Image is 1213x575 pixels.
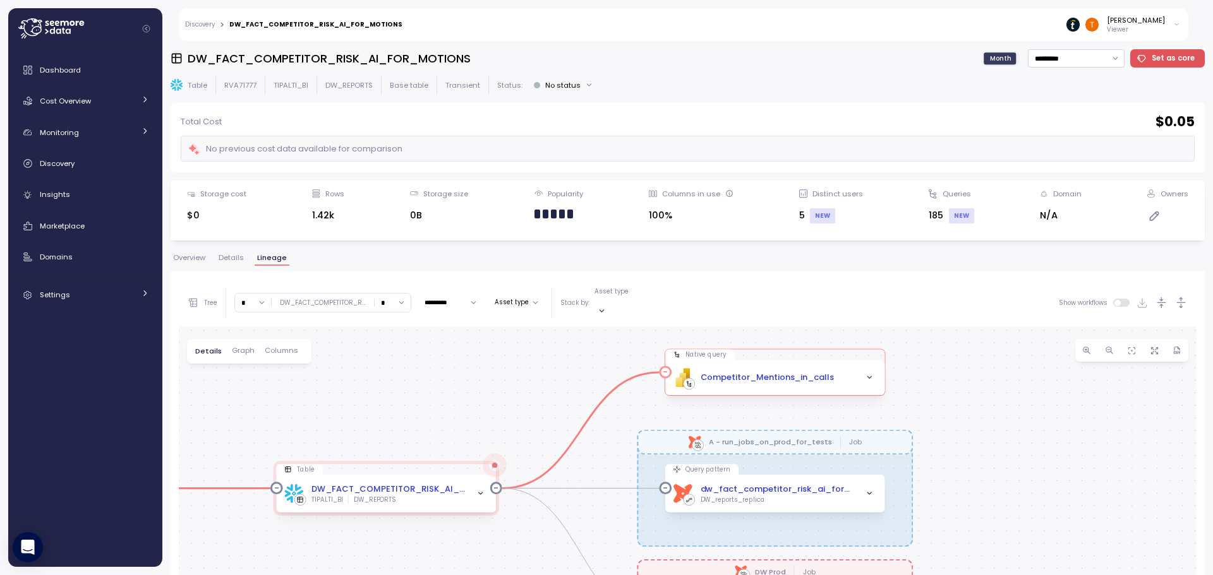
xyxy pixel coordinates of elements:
span: Domains [40,252,73,262]
div: Queries [943,189,971,199]
div: N/A [1040,208,1082,223]
a: Marketplace [13,213,157,239]
button: No status [528,76,598,94]
p: Total Cost [181,116,222,128]
span: Details [219,254,244,261]
span: Discovery [40,158,75,169]
h2: $ 0.05 [1156,113,1195,131]
p: TIPALTI_BI [274,80,308,90]
p: Native query [685,350,726,359]
p: Base table [390,80,428,90]
div: 1.42k [312,208,344,223]
p: Table [188,80,207,90]
p: Viewer [1107,25,1165,34]
div: No previous cost data available for comparison [188,142,402,157]
div: 5 [799,208,863,223]
button: Collapse navigation [138,24,154,33]
div: Storage size [423,189,468,199]
div: 100% [649,208,733,223]
span: Insights [40,189,70,199]
p: Query pattern [685,465,730,474]
div: NEW [949,208,974,223]
div: Popularity [548,189,583,199]
div: DW_reports_replica [700,495,764,504]
img: ACg8ocJml0foWApaOMQy2-PyKNIfXiH2V-KiQM1nFjw1XwMASpq_4A=s96-c [1085,18,1099,31]
img: 6714de1ca73de131760c52a6.PNG [1066,18,1080,31]
div: [PERSON_NAME] [1107,15,1165,25]
span: Month [990,54,1011,63]
a: Competitor_Mentions_in_calls [700,371,833,384]
button: Asset type [490,295,543,310]
span: Marketplace [40,221,85,231]
div: Storage cost [200,189,246,199]
p: DW_REPORTS [325,80,373,90]
a: Monitoring [13,120,157,145]
div: TIPALTI_BI [311,495,343,504]
a: Discovery [185,21,215,28]
a: DW_FACT_COMPETITOR_RISK_AI_FOR_MOTIONS [311,483,466,495]
div: DW_FACT_COMPETITOR_RISK_AI_FOR_MOTIONS [229,21,402,28]
div: Rows [325,189,344,199]
div: Owners [1161,189,1188,199]
a: dw_fact_competitor_risk_ai_for_motions Job [700,483,854,495]
span: Show workflows [1059,299,1114,307]
span: Dashboard [40,65,81,75]
a: Settings [13,282,157,307]
p: Stack by: [560,299,589,307]
a: Insights [13,182,157,208]
span: Lineage [257,254,287,261]
h3: DW_FACT_COMPETITOR_RISK_AI_FOR_MOTIONS [188,50,471,66]
span: Set as core [1152,50,1195,67]
a: Discovery [13,151,157,176]
span: Details [195,348,222,355]
div: Domain [1053,189,1082,199]
div: Distinct users [812,189,863,199]
div: $0 [187,208,246,223]
p: Asset type [594,287,629,296]
div: 0B [410,208,468,223]
p: Status: [497,80,522,90]
span: Columns [265,347,298,354]
a: Dashboard [13,57,157,83]
div: > [220,21,224,29]
div: DW_REPORTS [354,495,397,504]
p: Table [297,465,315,474]
div: Open Intercom Messenger [13,532,43,562]
div: DW_FACT_COMPETITOR_R ... [280,299,366,307]
div: Columns in use [662,189,733,199]
a: Cost Overview [13,88,157,114]
div: A - run_jobs_on_prod_for_tests [709,437,832,447]
a: Domains [13,244,157,270]
div: 185 [929,208,974,223]
span: Monitoring [40,127,79,138]
p: Transient [445,80,480,90]
button: Set as core [1130,49,1205,68]
p: Job [848,437,861,447]
p: Tree [204,299,217,307]
p: RVA71777 [224,80,256,90]
div: No status [545,80,581,90]
span: Settings [40,290,70,300]
span: Cost Overview [40,96,91,106]
span: Graph [232,347,255,354]
div: NEW [810,208,835,223]
span: Overview [173,254,205,261]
